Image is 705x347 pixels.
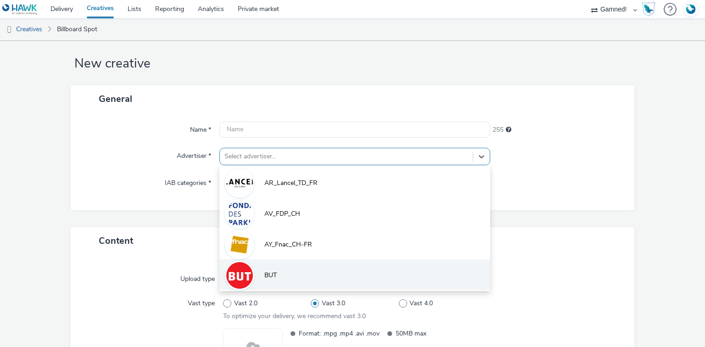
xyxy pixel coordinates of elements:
input: Name [219,122,490,138]
span: Vast 2.0 [234,299,257,308]
label: Upload type [177,271,218,284]
span: 255 [492,125,504,134]
span: Content [99,235,133,247]
img: AV_FDP_CH [226,201,253,227]
img: Account FR [684,2,698,16]
img: dooh [5,25,14,34]
h1: New creative [71,55,635,73]
span: General [99,93,132,105]
span: 50MB max [396,328,476,339]
span: Vast 4.0 [409,299,433,308]
label: IAB categories * [161,175,215,188]
span: AY_Fnac_CH-FR [264,240,312,249]
img: undefined Logo [2,4,38,15]
img: AY_Fnac_CH-FR [226,231,253,258]
img: AR_Lancel_TD_FR [226,170,253,196]
span: Format: .mpg .mp4 .avi .mov [299,328,380,339]
span: AV_FDP_CH [264,209,300,218]
span: To optimize your delivery, we recommend vast 3.0 [223,312,366,320]
div: Maximum 255 characters [506,125,511,134]
a: Hawk Academy [642,2,659,17]
img: Hawk Academy [642,2,655,17]
label: Vast type [184,295,218,308]
img: BUT [226,262,253,289]
span: Vast 3.0 [322,299,345,308]
span: BUT [264,271,277,280]
span: AR_Lancel_TD_FR [264,179,318,188]
a: Billboard Spot [52,18,102,40]
label: Advertiser * [173,148,215,161]
label: Name * [186,122,215,134]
